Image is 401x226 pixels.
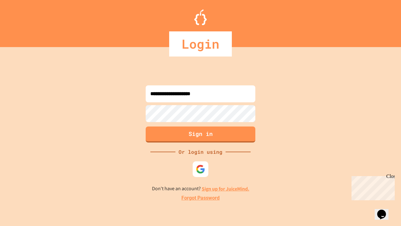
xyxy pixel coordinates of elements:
a: Forgot Password [181,194,220,202]
div: Or login using [175,148,226,156]
iframe: chat widget [349,174,395,200]
p: Don't have an account? [152,185,249,193]
a: Sign up for JuiceMind. [202,186,249,192]
img: google-icon.svg [196,164,205,174]
button: Sign in [146,126,255,143]
img: Logo.svg [194,9,207,25]
div: Chat with us now!Close [3,3,43,40]
iframe: chat widget [375,201,395,220]
div: Login [169,31,232,56]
